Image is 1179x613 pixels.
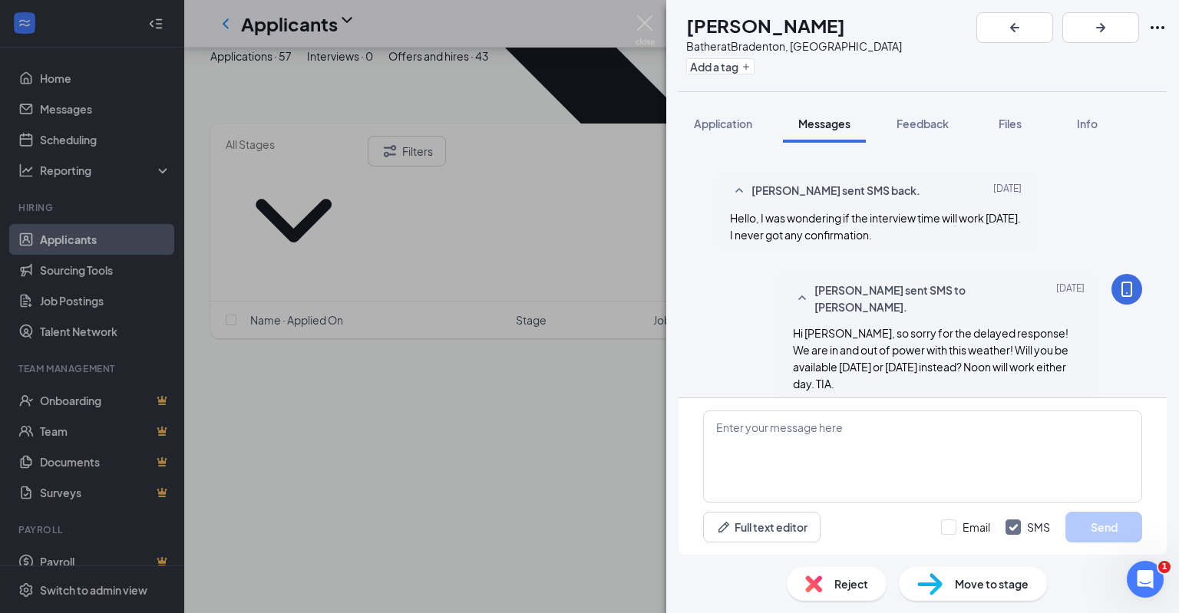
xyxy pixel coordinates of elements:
[686,58,755,74] button: PlusAdd a tag
[703,512,821,542] button: Full text editorPen
[686,12,845,38] h1: [PERSON_NAME]
[814,282,1016,315] span: [PERSON_NAME] sent SMS to [PERSON_NAME].
[793,326,1068,391] span: Hi [PERSON_NAME], so sorry for the delayed response! We are in and out of power with this weather...
[716,519,732,535] svg: Pen
[1056,282,1085,315] span: [DATE]
[1065,512,1142,542] button: Send
[976,12,1053,43] button: ArrowLeftNew
[1006,18,1024,37] svg: ArrowLeftNew
[1127,561,1164,598] iframe: Intercom live chat
[686,38,902,54] div: Bather at Bradenton, [GEOGRAPHIC_DATA]
[897,117,949,130] span: Feedback
[834,575,868,592] span: Reject
[1148,18,1167,37] svg: Ellipses
[1118,280,1136,298] svg: MobileSms
[793,289,811,308] svg: SmallChevronUp
[1077,117,1098,130] span: Info
[741,62,751,71] svg: Plus
[993,182,1022,200] span: [DATE]
[1091,18,1110,37] svg: ArrowRight
[730,211,1021,242] span: Hello, I was wondering if the interview time will work [DATE]. I never got any confirmation.
[1158,561,1171,573] span: 1
[999,117,1022,130] span: Files
[694,117,752,130] span: Application
[1062,12,1139,43] button: ArrowRight
[798,117,850,130] span: Messages
[955,575,1029,592] span: Move to stage
[730,182,748,200] svg: SmallChevronUp
[751,182,920,200] span: [PERSON_NAME] sent SMS back.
